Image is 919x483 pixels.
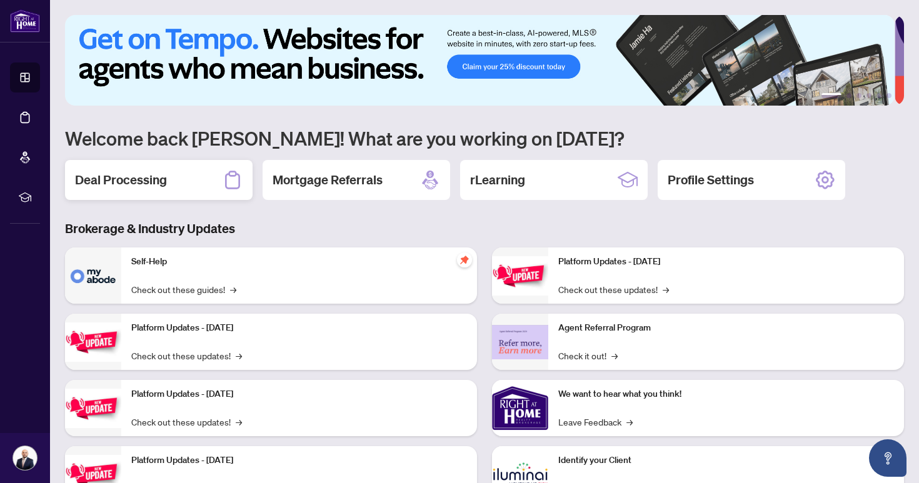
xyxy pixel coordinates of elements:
a: Leave Feedback→ [558,415,633,429]
a: Check out these updates!→ [131,415,242,429]
button: 4 [866,93,871,98]
h1: Welcome back [PERSON_NAME]! What are you working on [DATE]? [65,126,904,150]
p: Platform Updates - [DATE] [131,321,467,335]
span: → [236,349,242,362]
p: Platform Updates - [DATE] [131,387,467,401]
p: Platform Updates - [DATE] [558,255,894,269]
img: Agent Referral Program [492,325,548,359]
h3: Brokerage & Industry Updates [65,220,904,237]
img: Self-Help [65,247,121,304]
button: Open asap [869,439,906,477]
span: → [626,415,633,429]
a: Check out these updates!→ [131,349,242,362]
a: Check out these guides!→ [131,282,236,296]
button: 2 [846,93,851,98]
span: pushpin [457,252,472,267]
p: Self-Help [131,255,467,269]
span: → [611,349,618,362]
img: We want to hear what you think! [492,380,548,436]
p: We want to hear what you think! [558,387,894,401]
button: 5 [876,93,881,98]
img: Slide 0 [65,15,895,106]
img: Platform Updates - September 16, 2025 [65,322,121,362]
img: Profile Icon [13,446,37,470]
img: Platform Updates - June 23, 2025 [492,256,548,296]
p: Platform Updates - [DATE] [131,454,467,467]
button: 6 [886,93,891,98]
p: Agent Referral Program [558,321,894,335]
span: → [236,415,242,429]
button: 1 [821,93,841,98]
span: → [663,282,669,296]
a: Check it out!→ [558,349,618,362]
h2: Mortgage Referrals [273,171,383,189]
a: Check out these updates!→ [558,282,669,296]
span: → [230,282,236,296]
img: logo [10,9,40,32]
p: Identify your Client [558,454,894,467]
button: 3 [856,93,861,98]
h2: rLearning [470,171,525,189]
h2: Profile Settings [668,171,754,189]
img: Platform Updates - July 21, 2025 [65,389,121,428]
h2: Deal Processing [75,171,167,189]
